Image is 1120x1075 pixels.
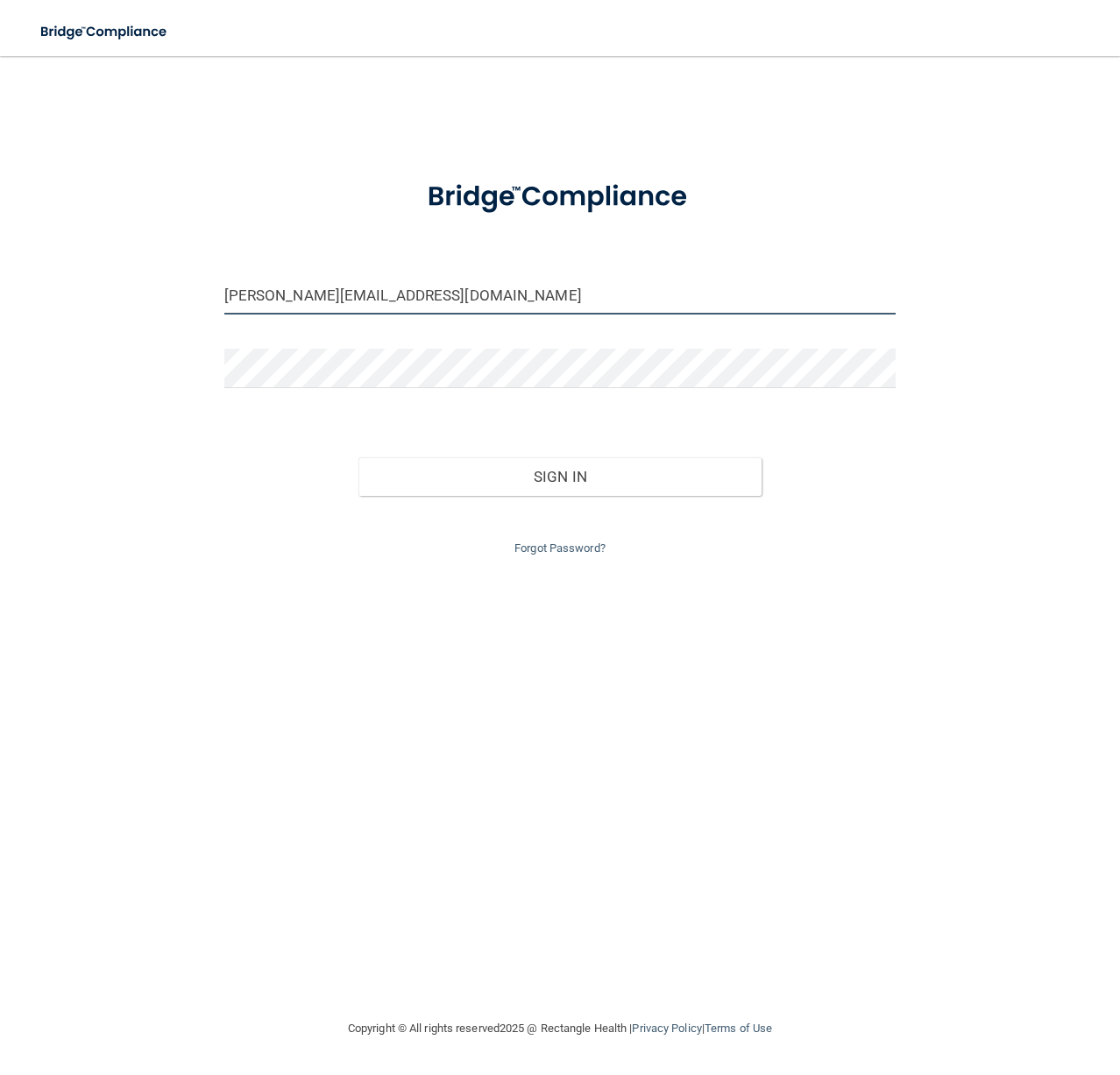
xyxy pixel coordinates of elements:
input: Email [224,275,897,315]
iframe: Drift Widget Chat Controller [817,951,1099,1021]
button: Sign In [358,457,762,496]
div: Copyright © All rights reserved 2025 @ Rectangle Health | | [240,1001,880,1057]
a: Forgot Password? [514,541,606,555]
img: bridge_compliance_login_screen.278c3ca4.svg [399,161,721,233]
img: bridge_compliance_login_screen.278c3ca4.svg [26,14,183,50]
a: Privacy Policy [632,1022,701,1035]
a: Terms of Use [705,1022,772,1035]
